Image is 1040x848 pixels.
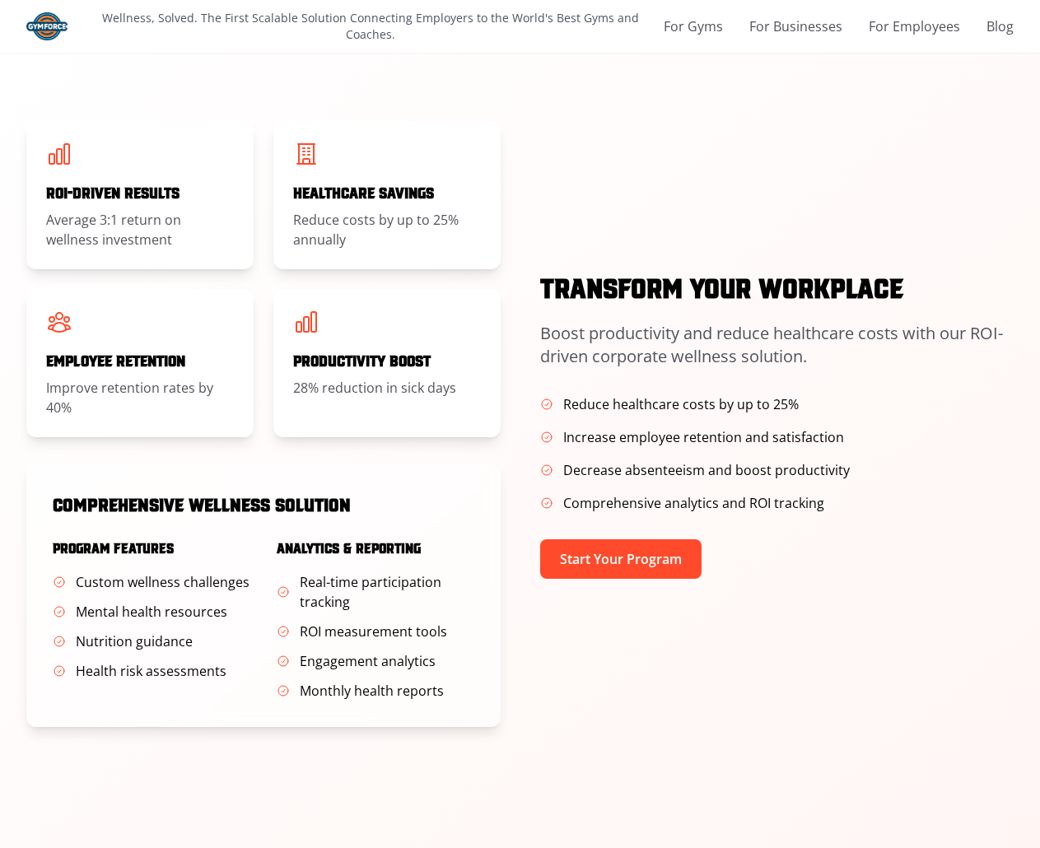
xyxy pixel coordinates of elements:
[540,539,702,579] button: Start Your Program
[563,427,844,447] span: Increase employee retention and satisfaction
[53,490,474,516] h3: Comprehensive Wellness Solution
[293,180,481,203] h3: Healthcare Savings
[540,269,1014,302] h2: Transform Your Workplace
[76,572,250,592] span: Custom wellness challenges
[869,16,960,36] a: For Employees
[540,322,1014,368] p: Boost productivity and reduce healthcare costs with our ROI-driven corporate wellness solution.
[986,16,1014,36] a: Blog
[46,180,234,203] h3: ROI-Driven Results
[76,661,226,681] span: Health risk assessments
[563,394,799,414] span: Reduce healthcare costs by up to 25%
[664,16,723,36] a: For Gyms
[53,536,250,559] h4: Program Features
[76,631,193,651] span: Nutrition guidance
[293,378,481,398] p: 28% reduction in sick days
[46,378,234,417] p: Improve retention rates by 40%
[76,602,227,622] span: Mental health resources
[300,681,444,701] span: Monthly health reports
[300,622,447,641] span: ROI measurement tools
[26,12,68,40] img: Gym Force Logo
[563,493,824,513] span: Comprehensive analytics and ROI tracking
[46,210,234,249] p: Average 3:1 return on wellness investment
[277,536,474,559] h4: Analytics & Reporting
[300,651,436,671] span: Engagement analytics
[293,210,481,249] p: Reduce costs by up to 25% annually
[749,16,842,36] a: For Businesses
[293,348,481,371] h3: Productivity Boost
[300,572,474,612] span: Real-time participation tracking
[563,460,850,480] span: Decrease absenteeism and boost productivity
[84,10,657,43] p: Wellness, Solved. The First Scalable Solution Connecting Employers to the World's Best Gyms and C...
[46,348,234,371] h3: Employee Retention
